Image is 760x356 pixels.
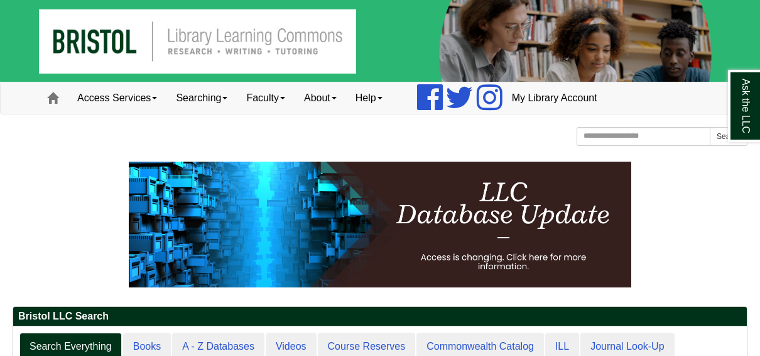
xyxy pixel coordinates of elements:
[129,162,631,287] img: HTML tutorial
[502,82,607,114] a: My Library Account
[68,82,166,114] a: Access Services
[237,82,295,114] a: Faculty
[710,127,747,146] button: Search
[295,82,346,114] a: About
[13,307,747,326] h2: Bristol LLC Search
[166,82,237,114] a: Searching
[346,82,392,114] a: Help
